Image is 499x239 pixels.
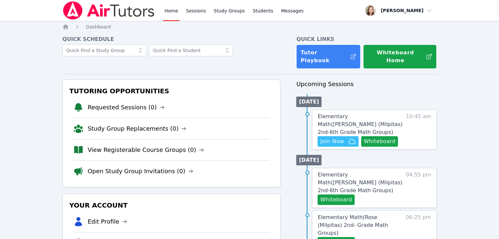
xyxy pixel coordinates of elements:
h4: Quick Schedule [62,35,281,43]
li: [DATE] [296,97,322,107]
a: Elementary Math([PERSON_NAME] (Milpitas) 2nd-6th Grade Math Groups) [318,171,403,194]
li: [DATE] [296,155,322,165]
span: Elementary Math ( [PERSON_NAME] (Milpitas) 2nd-6th Grade Math Groups ) [318,113,402,135]
h4: Quick Links [296,35,437,43]
span: Join Now [320,138,344,145]
nav: Breadcrumb [62,24,437,30]
a: Study Group Replacements (0) [88,124,186,133]
a: Dashboard [86,24,111,30]
button: Whiteboard Home [363,45,437,69]
span: Elementary Math ( Rose (Milpitas) 2nd- Grade Math Groups ) [318,214,388,236]
a: Edit Profile [88,217,127,226]
h3: Your Account [68,199,275,211]
a: View Registerable Course Groups (0) [88,145,204,155]
a: Elementary Math(Rose (Milpitas) 2nd- Grade Math Groups) [318,213,403,237]
span: Dashboard [86,24,111,29]
button: Join Now [318,136,358,147]
a: Elementary Math([PERSON_NAME] (Milpitas) 2nd-6th Grade Math Groups) [318,113,403,136]
span: 04:55 pm [406,171,431,205]
button: Whiteboard [361,136,398,147]
input: Quick Find a Student [149,45,233,56]
h3: Upcoming Sessions [296,80,437,89]
h3: Tutoring Opportunities [68,85,275,97]
input: Quick Find a Study Group [62,45,146,56]
span: Elementary Math ( [PERSON_NAME] (Milpitas) 2nd-6th Grade Math Groups ) [318,172,402,193]
span: Messages [281,8,304,14]
a: Open Study Group Invitations (0) [88,167,193,176]
span: 10:45 am [406,113,431,147]
a: Tutor Playbook [296,45,361,69]
img: Air Tutors [62,1,155,20]
button: Whiteboard [318,194,355,205]
a: Requested Sessions (0) [88,103,165,112]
